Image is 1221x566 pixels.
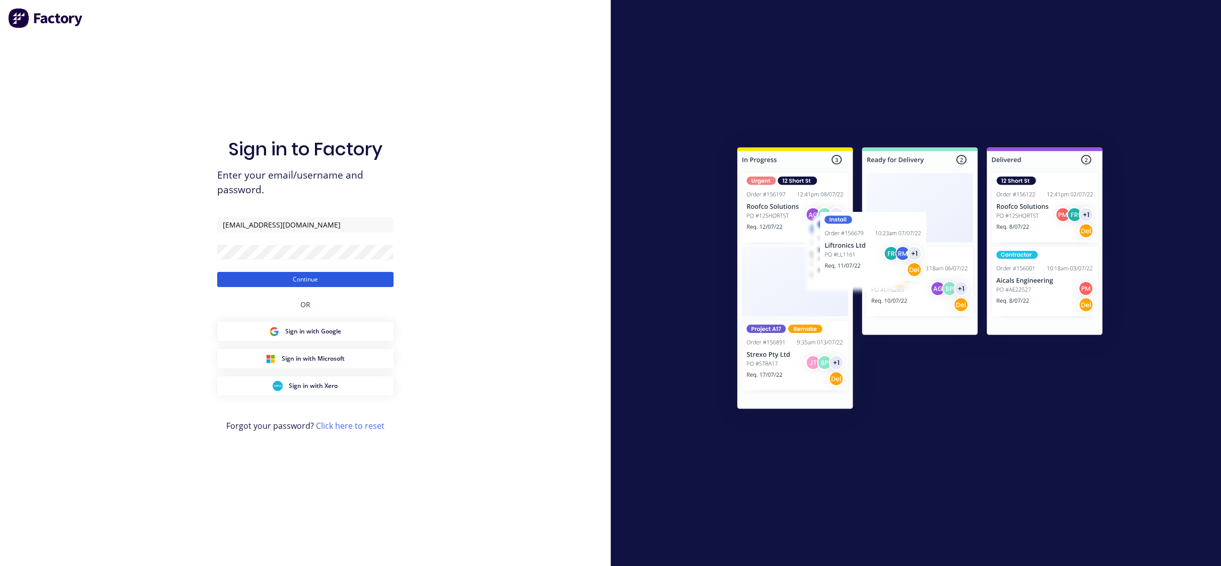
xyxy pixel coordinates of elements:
span: Sign in with Google [285,327,341,336]
input: Email/Username [217,217,394,233]
a: Click here to reset [316,420,384,431]
span: Sign in with Microsoft [282,354,345,363]
img: Sign in [715,127,1125,433]
div: OR [300,287,310,322]
span: Enter your email/username and password. [217,168,394,197]
button: Xero Sign inSign in with Xero [217,376,394,395]
img: Google Sign in [269,326,279,336]
img: Factory [8,8,84,28]
button: Continue [217,272,394,287]
span: Forgot your password? [226,420,384,432]
h1: Sign in to Factory [228,138,382,160]
img: Microsoft Sign in [266,354,276,364]
img: Xero Sign in [273,381,283,391]
button: Google Sign inSign in with Google [217,322,394,341]
button: Microsoft Sign inSign in with Microsoft [217,349,394,368]
span: Sign in with Xero [289,381,338,390]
